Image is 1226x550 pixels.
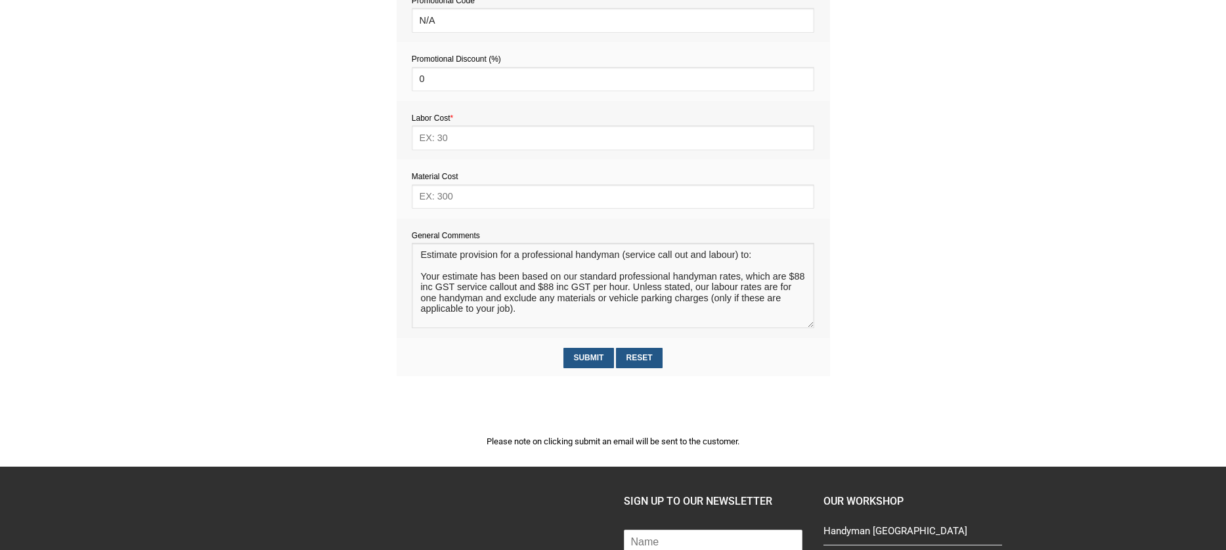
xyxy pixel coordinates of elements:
[412,114,453,123] span: Labor Cost
[412,54,501,64] span: Promotional Discount (%)
[412,231,480,240] span: General Comments
[412,184,814,209] input: EX: 300
[616,348,663,368] input: Reset
[412,125,814,150] input: EX: 30
[412,172,458,181] span: Material Cost
[397,434,830,448] p: Please note on clicking submit an email will be sent to the customer.
[624,493,802,510] h4: SIGN UP TO OUR NEWSLETTER
[563,348,614,368] input: Submit
[823,523,1002,545] a: Handyman [GEOGRAPHIC_DATA]
[823,493,1002,510] h4: Our Workshop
